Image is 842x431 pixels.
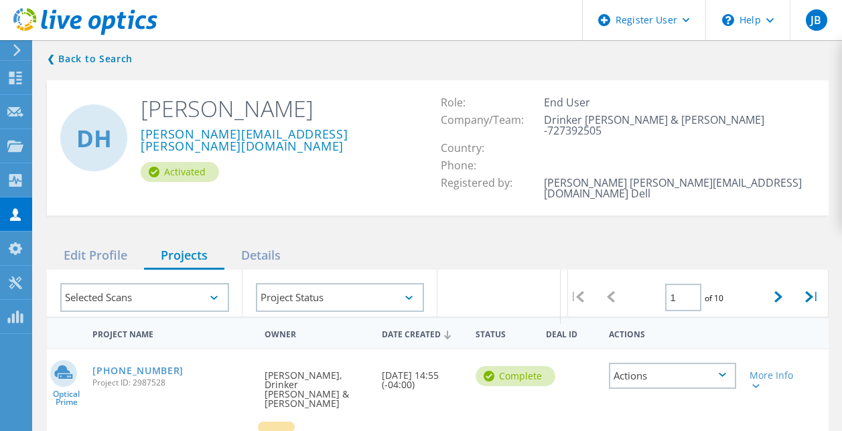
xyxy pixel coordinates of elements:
div: Status [469,321,539,345]
span: Project ID: 2987528 [92,379,251,387]
h2: [PERSON_NAME] [141,94,417,123]
span: of 10 [705,292,723,304]
span: Registered by: [441,175,526,190]
div: Project Name [86,321,258,345]
span: Phone: [441,158,490,173]
div: Actions [602,321,743,345]
div: Project Status [256,283,425,312]
span: Role: [441,95,479,110]
a: [PHONE_NUMBER] [92,366,184,375]
span: Country: [441,141,498,155]
div: | [561,270,594,324]
div: Activated [141,162,219,182]
div: Date Created [375,321,469,346]
div: Details [224,242,297,270]
span: Optical Prime [47,390,86,406]
div: | [795,270,829,324]
div: Deal Id [539,321,602,345]
a: Back to search [47,51,133,67]
div: More Info [750,371,798,390]
div: [PERSON_NAME], Drinker [PERSON_NAME] & [PERSON_NAME] [258,349,375,422]
svg: \n [722,14,734,26]
div: Actions [609,363,736,389]
span: DH [76,126,112,150]
div: Selected Scans [60,283,229,312]
td: End User [541,94,815,111]
span: Drinker [PERSON_NAME] & [PERSON_NAME] -727392505 [544,112,764,138]
td: [PERSON_NAME] [PERSON_NAME][EMAIL_ADDRESS][DOMAIN_NAME] Dell [541,174,815,202]
span: JB [811,15,821,25]
div: Projects [144,242,224,270]
div: Owner [258,321,375,345]
a: Live Optics Dashboard [13,28,157,37]
div: [DATE] 14:55 (-04:00) [375,349,469,403]
a: [PERSON_NAME][EMAIL_ADDRESS][PERSON_NAME][DOMAIN_NAME] [141,128,417,154]
div: Edit Profile [47,242,144,270]
div: Complete [476,366,555,386]
span: Company/Team: [441,112,537,127]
